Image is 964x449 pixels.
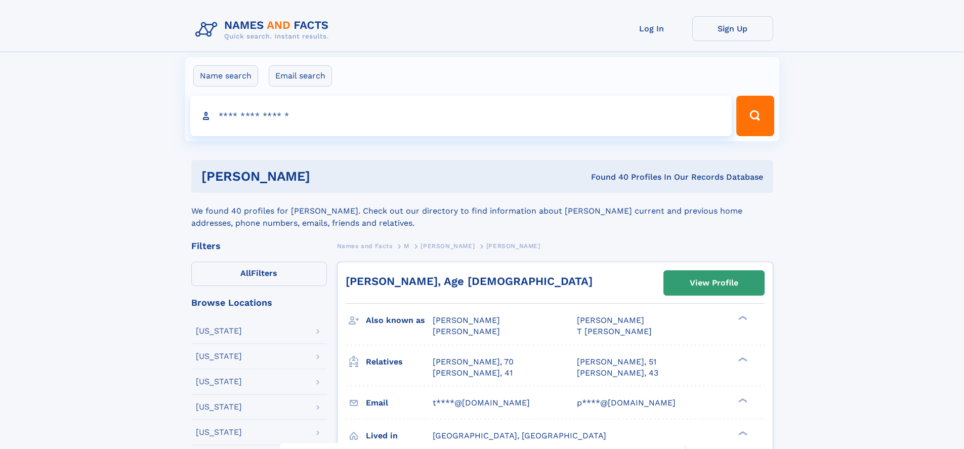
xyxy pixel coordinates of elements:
[577,356,656,368] a: [PERSON_NAME], 51
[191,298,327,307] div: Browse Locations
[450,172,763,183] div: Found 40 Profiles In Our Records Database
[201,170,451,183] h1: [PERSON_NAME]
[736,397,748,403] div: ❯
[736,96,774,136] button: Search Button
[736,430,748,436] div: ❯
[433,368,513,379] a: [PERSON_NAME], 41
[196,352,242,360] div: [US_STATE]
[486,242,540,250] span: [PERSON_NAME]
[190,96,732,136] input: search input
[577,326,652,336] span: T [PERSON_NAME]
[690,271,738,295] div: View Profile
[191,241,327,251] div: Filters
[421,239,475,252] a: [PERSON_NAME]
[191,262,327,286] label: Filters
[191,16,337,44] img: Logo Names and Facts
[611,16,692,41] a: Log In
[433,326,500,336] span: [PERSON_NAME]
[736,356,748,362] div: ❯
[240,268,251,278] span: All
[196,403,242,411] div: [US_STATE]
[404,242,409,250] span: M
[664,271,764,295] a: View Profile
[193,65,258,87] label: Name search
[736,315,748,321] div: ❯
[196,378,242,386] div: [US_STATE]
[433,356,514,368] a: [PERSON_NAME], 70
[433,431,606,440] span: [GEOGRAPHIC_DATA], [GEOGRAPHIC_DATA]
[196,327,242,335] div: [US_STATE]
[366,394,433,412] h3: Email
[577,368,658,379] a: [PERSON_NAME], 43
[404,239,409,252] a: M
[346,275,593,288] a: [PERSON_NAME], Age [DEMOGRAPHIC_DATA]
[692,16,773,41] a: Sign Up
[366,353,433,371] h3: Relatives
[337,239,393,252] a: Names and Facts
[191,193,773,229] div: We found 40 profiles for [PERSON_NAME]. Check out our directory to find information about [PERSON...
[421,242,475,250] span: [PERSON_NAME]
[577,315,644,325] span: [PERSON_NAME]
[366,312,433,329] h3: Also known as
[196,428,242,436] div: [US_STATE]
[433,315,500,325] span: [PERSON_NAME]
[366,427,433,444] h3: Lived in
[269,65,332,87] label: Email search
